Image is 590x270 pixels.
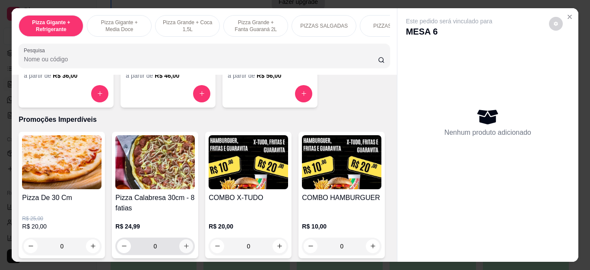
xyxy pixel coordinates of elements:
img: product-image [302,135,381,189]
div: a partir de [228,71,312,80]
input: Pesquisa [24,55,378,64]
button: Close [563,10,577,24]
p: PIZZAS SALGADAS [300,22,348,29]
h4: Pizza De 30 Cm [22,193,102,203]
p: R$ 10,00 [302,222,381,231]
p: R$ 24,99 [115,222,195,231]
p: Este pedido será vinculado para [406,17,492,25]
p: Nenhum produto adicionado [444,127,531,138]
p: PIZZAS DOCES [373,22,411,29]
button: decrease-product-quantity [549,17,563,31]
h4: COMBO X-TUDO [209,193,288,203]
p: R$ 20,00 [22,222,102,231]
p: MESA 6 [406,25,492,38]
img: product-image [115,135,195,189]
p: Promoções Imperdíveis [19,114,390,125]
button: decrease-product-quantity [117,239,131,253]
div: a partir de [126,71,210,80]
h6: R$ 56,00 [257,71,281,80]
p: Pizza Grande + Coca 1,5L [162,19,213,33]
label: Pesquisa [24,47,48,54]
div: a partir de [24,71,108,80]
h4: Pizza Calabresa 30cm - 8 fatias [115,193,195,213]
p: R$ 20,00 [209,222,288,231]
p: Pizza Gigante + Media Doce [94,19,144,33]
button: increase-product-quantity [91,85,108,102]
p: Pizza Gigante + Refrigerante [26,19,76,33]
h6: R$ 36,00 [53,71,77,80]
img: product-image [209,135,288,189]
p: R$ 25,00 [22,215,102,222]
p: Pizza Grande + Fanta Guaraná 2L [231,19,281,33]
img: product-image [22,135,102,189]
h4: COMBO HAMBURGUER [302,193,381,203]
h6: R$ 46,00 [155,71,179,80]
button: increase-product-quantity [179,239,193,253]
button: increase-product-quantity [295,85,312,102]
button: increase-product-quantity [193,85,210,102]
